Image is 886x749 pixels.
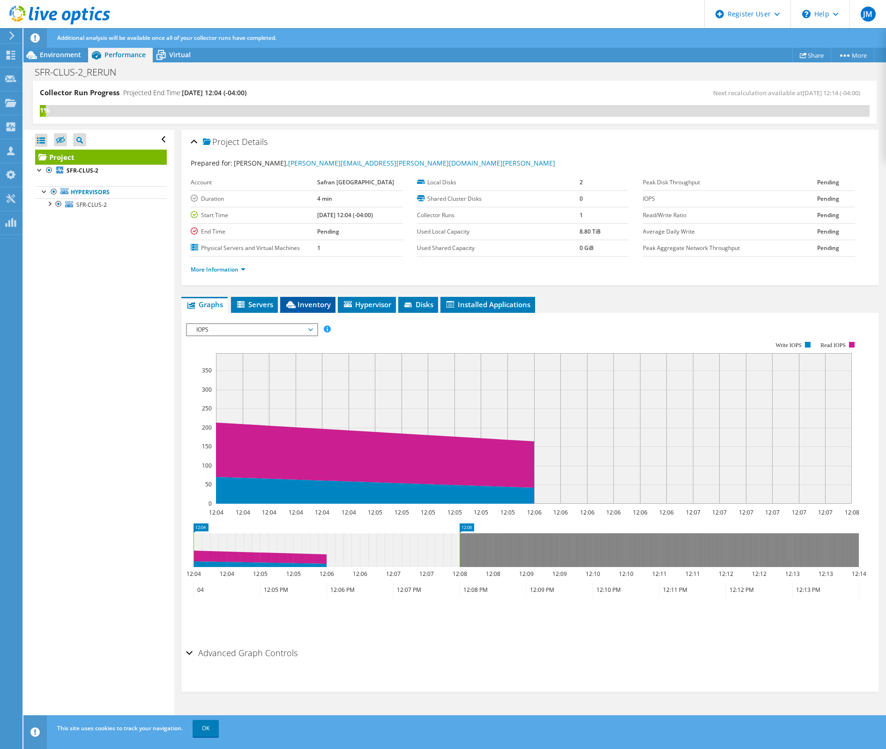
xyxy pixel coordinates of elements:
[191,159,232,167] label: Prepared for:
[191,265,246,273] a: More Information
[317,178,394,186] b: Safran [GEOGRAPHIC_DATA]
[40,105,46,115] div: 1%
[57,724,183,732] span: This site uses cookies to track your navigation.
[288,159,555,167] a: [PERSON_NAME][EMAIL_ADDRESS][PERSON_NAME][DOMAIN_NAME][PERSON_NAME]
[606,508,621,516] text: 12:06
[685,570,700,578] text: 12:11
[686,508,700,516] text: 12:07
[817,211,839,219] b: Pending
[643,211,817,220] label: Read/Write Ratio
[242,136,268,147] span: Details
[220,570,234,578] text: 12:04
[580,211,583,219] b: 1
[713,89,865,97] span: Next recalculation available at
[792,508,806,516] text: 12:07
[262,508,276,516] text: 12:04
[553,508,568,516] text: 12:06
[193,720,219,737] a: OK
[353,570,367,578] text: 12:06
[286,570,301,578] text: 12:05
[652,570,667,578] text: 12:11
[191,227,317,236] label: End Time
[236,508,250,516] text: 12:04
[421,508,435,516] text: 12:05
[169,50,191,59] span: Virtual
[845,508,859,516] text: 12:08
[67,166,98,174] b: SFR-CLUS-2
[315,508,329,516] text: 12:04
[192,324,312,335] span: IOPS
[191,194,317,204] label: Duration
[527,508,542,516] text: 12:06
[35,150,167,165] a: Project
[417,243,580,253] label: Used Shared Capacity
[643,243,817,253] label: Peak Aggregate Network Throughput
[205,480,212,488] text: 50
[453,570,467,578] text: 12:08
[817,178,839,186] b: Pending
[417,211,580,220] label: Collector Runs
[35,165,167,177] a: SFR-CLUS-2
[519,570,534,578] text: 12:09
[202,462,212,469] text: 100
[752,570,767,578] text: 12:12
[739,508,753,516] text: 12:07
[186,570,201,578] text: 12:04
[818,508,833,516] text: 12:07
[104,50,146,59] span: Performance
[285,300,331,309] span: Inventory
[445,300,530,309] span: Installed Applications
[802,10,811,18] svg: \n
[317,211,373,219] b: [DATE] 12:04 (-04:00)
[123,88,246,98] h4: Projected End Time:
[580,508,595,516] text: 12:06
[580,244,594,252] b: 0 GiB
[500,508,515,516] text: 12:05
[35,186,167,198] a: Hypervisors
[486,570,500,578] text: 12:08
[861,7,876,22] span: JM
[35,198,167,211] a: SFR-CLUS-2
[191,211,317,220] label: Start Time
[817,244,839,252] b: Pending
[202,366,212,374] text: 350
[234,159,555,167] span: [PERSON_NAME],
[317,195,332,203] b: 4 min
[643,194,817,204] label: IOPS
[817,227,839,235] b: Pending
[202,386,212,393] text: 300
[57,34,276,42] span: Additional analysis will be available once all of your collector runs have completed.
[202,442,212,450] text: 150
[320,570,334,578] text: 12:06
[208,499,212,507] text: 0
[417,227,580,236] label: Used Local Capacity
[785,570,800,578] text: 12:13
[643,227,817,236] label: Average Daily Write
[368,508,382,516] text: 12:05
[342,508,356,516] text: 12:04
[202,404,212,412] text: 250
[191,243,317,253] label: Physical Servers and Virtual Machines
[633,508,648,516] text: 12:06
[186,300,223,309] span: Graphs
[474,508,488,516] text: 12:05
[819,570,833,578] text: 12:13
[386,570,401,578] text: 12:07
[719,570,733,578] text: 12:12
[191,178,317,187] label: Account
[586,570,600,578] text: 12:10
[186,643,298,662] h2: Advanced Graph Controls
[580,195,583,203] b: 0
[236,300,273,309] span: Servers
[289,508,303,516] text: 12:04
[76,201,107,209] span: SFR-CLUS-2
[852,570,866,578] text: 12:14
[317,244,320,252] b: 1
[619,570,633,578] text: 12:10
[202,424,212,431] text: 200
[831,48,874,62] a: More
[447,508,462,516] text: 12:05
[317,227,339,235] b: Pending
[342,300,391,309] span: Hypervisor
[40,50,81,59] span: Environment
